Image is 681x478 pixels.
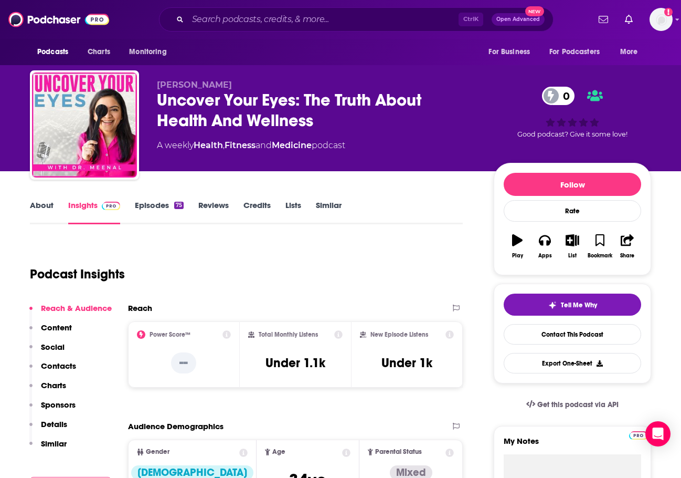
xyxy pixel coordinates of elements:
[272,449,285,455] span: Age
[157,139,345,152] div: A weekly podcast
[198,200,229,224] a: Reviews
[481,42,543,62] button: open menu
[512,253,523,259] div: Play
[518,392,627,418] a: Get this podcast via API
[41,323,72,332] p: Content
[492,13,545,26] button: Open AdvancedNew
[620,253,634,259] div: Share
[504,294,641,316] button: tell me why sparkleTell Me Why
[561,301,597,309] span: Tell Me Why
[650,8,673,31] button: Show profile menu
[8,9,109,29] img: Podchaser - Follow, Share and Rate Podcasts
[629,430,647,440] a: Pro website
[504,436,641,454] label: My Notes
[621,11,637,28] a: Show notifications dropdown
[135,200,184,224] a: Episodes75
[537,400,619,409] span: Get this podcast via API
[150,331,190,338] h2: Power Score™
[122,42,180,62] button: open menu
[29,323,72,342] button: Content
[194,140,223,150] a: Health
[496,17,540,22] span: Open Advanced
[559,227,586,265] button: List
[620,45,638,59] span: More
[225,140,256,150] a: Fitness
[29,419,67,439] button: Details
[525,6,544,16] span: New
[223,140,225,150] span: ,
[37,45,68,59] span: Podcasts
[285,200,301,224] a: Lists
[272,140,312,150] a: Medicine
[41,361,76,371] p: Contacts
[504,200,641,222] div: Rate
[614,227,641,265] button: Share
[613,42,651,62] button: open menu
[542,42,615,62] button: open menu
[552,87,575,105] span: 0
[459,13,483,26] span: Ctrl K
[41,303,112,313] p: Reach & Audience
[29,303,112,323] button: Reach & Audience
[88,45,110,59] span: Charts
[504,173,641,196] button: Follow
[259,331,318,338] h2: Total Monthly Listens
[542,87,575,105] a: 0
[629,431,647,440] img: Podchaser Pro
[188,11,459,28] input: Search podcasts, credits, & more...
[664,8,673,16] svg: Add a profile image
[68,200,120,224] a: InsightsPodchaser Pro
[29,400,76,419] button: Sponsors
[568,253,577,259] div: List
[41,439,67,449] p: Similar
[504,353,641,373] button: Export One-Sheet
[650,8,673,31] img: User Profile
[531,227,558,265] button: Apps
[41,342,65,352] p: Social
[128,303,152,313] h2: Reach
[29,439,67,458] button: Similar
[146,449,169,455] span: Gender
[30,266,125,282] h1: Podcast Insights
[256,140,272,150] span: and
[30,200,54,224] a: About
[174,202,184,209] div: 75
[645,421,671,446] div: Open Intercom Messenger
[586,227,613,265] button: Bookmark
[102,202,120,210] img: Podchaser Pro
[128,421,224,431] h2: Audience Demographics
[517,130,627,138] span: Good podcast? Give it some love!
[594,11,612,28] a: Show notifications dropdown
[494,80,651,145] div: 0Good podcast? Give it some love!
[171,352,196,373] p: --
[504,324,641,345] a: Contact This Podcast
[538,253,552,259] div: Apps
[650,8,673,31] span: Logged in as nicole.koremenos
[32,72,137,178] img: Uncover Your Eyes: The Truth About Health And Wellness
[370,331,428,338] h2: New Episode Listens
[375,449,422,455] span: Parental Status
[41,380,66,390] p: Charts
[548,301,557,309] img: tell me why sparkle
[265,355,325,371] h3: Under 1.1k
[29,342,65,361] button: Social
[129,45,166,59] span: Monitoring
[504,227,531,265] button: Play
[588,253,612,259] div: Bookmark
[29,380,66,400] button: Charts
[381,355,432,371] h3: Under 1k
[30,42,82,62] button: open menu
[29,361,76,380] button: Contacts
[41,419,67,429] p: Details
[81,42,116,62] a: Charts
[549,45,600,59] span: For Podcasters
[157,80,232,90] span: [PERSON_NAME]
[243,200,271,224] a: Credits
[41,400,76,410] p: Sponsors
[159,7,554,32] div: Search podcasts, credits, & more...
[488,45,530,59] span: For Business
[316,200,342,224] a: Similar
